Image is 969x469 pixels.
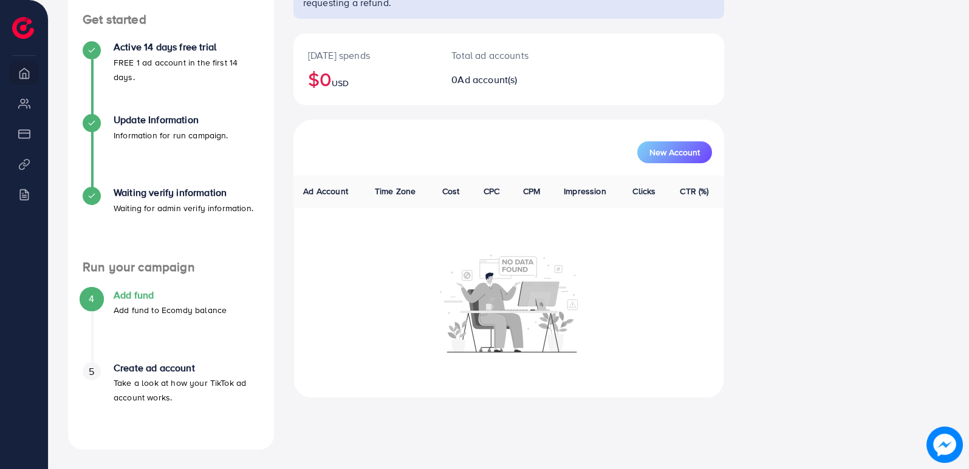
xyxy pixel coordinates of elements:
span: Impression [564,185,606,197]
p: FREE 1 ad account in the first 14 days. [114,55,259,84]
p: Take a look at how your TikTok ad account works. [114,376,259,405]
li: Waiting verify information [68,187,274,260]
li: Active 14 days free trial [68,41,274,114]
h4: Run your campaign [68,260,274,275]
h4: Add fund [114,289,227,301]
li: Update Information [68,114,274,187]
h4: Waiting verify information [114,187,253,198]
img: logo [12,17,34,39]
h4: Update Information [114,114,228,126]
img: image [926,427,963,463]
h4: Get started [68,12,274,27]
span: CTR (%) [680,185,708,197]
span: New Account [649,148,700,157]
h4: Create ad account [114,362,259,374]
button: New Account [637,141,712,163]
span: CPC [484,185,499,197]
span: 4 [89,292,94,306]
p: Waiting for admin verify information. [114,201,253,215]
span: Ad account(s) [457,73,517,86]
span: CPM [523,185,540,197]
span: Ad Account [303,185,348,197]
p: [DATE] spends [308,48,423,62]
span: Clicks [632,185,656,197]
img: No account [440,253,578,353]
h4: Active 14 days free trial [114,41,259,53]
h2: 0 [451,74,530,86]
h2: $0 [308,67,423,90]
span: USD [332,77,349,89]
p: Information for run campaign. [114,128,228,143]
p: Total ad accounts [451,48,530,62]
span: Cost [442,185,460,197]
span: Time Zone [375,185,416,197]
p: Add fund to Ecomdy balance [114,303,227,317]
li: Add fund [68,289,274,362]
span: 5 [89,365,94,379]
li: Create ad account [68,362,274,435]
